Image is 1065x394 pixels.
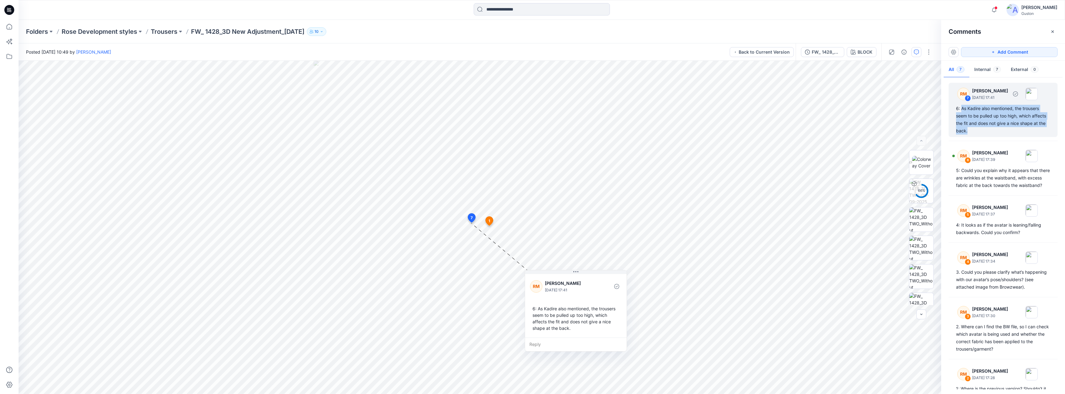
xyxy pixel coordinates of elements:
button: Back to Current Version [730,47,794,57]
p: [DATE] 17:41 [972,95,1008,101]
a: Trousers [151,27,177,36]
div: 5 [965,212,971,218]
button: Internal [969,62,1006,78]
p: [DATE] 17:41 [545,287,595,293]
div: 7 [965,95,971,101]
p: [PERSON_NAME] [972,204,1008,211]
button: Details [899,47,909,57]
div: 4: It looks as if the avatar is leaning/falling backwards. Could you confirm? [956,221,1050,236]
div: RM [957,204,970,217]
div: BLOCK [858,49,872,55]
span: 7 [471,215,473,221]
div: 6: As Kadire also mentioned, the trousers seem to be pulled up too high, which affects the fit an... [530,303,622,334]
div: 5: Could you explain why it appears that there are wrinkles at the waistband, with excess fabric ... [956,167,1050,189]
div: RM [957,368,970,380]
div: [PERSON_NAME] [1021,4,1057,11]
img: Colorway Cover [912,156,933,169]
img: FW_ 1428_3D TWO-09-09-2025 BLOCK [909,179,933,203]
a: [PERSON_NAME] [76,49,111,55]
p: 10 [315,28,319,35]
p: FW_ 1428_3D New Adjustment_[DATE] [191,27,304,36]
img: avatar [1006,4,1019,16]
div: RM [957,306,970,318]
p: [DATE] 17:37 [972,211,1008,217]
div: 2 [965,375,971,382]
img: FW_ 1428_3D TWO_Without Avatar_09-09-2025_BLOCK_Left [909,236,933,260]
button: Add Comment [961,47,1058,57]
div: FW_ 1428_3D New Adjustment_09-09-2025 [812,49,840,55]
p: [DATE] 17:28 [972,375,1008,381]
span: 7 [957,66,964,73]
div: 3 [965,313,971,320]
div: RM [957,251,970,264]
div: 6: As Kadire also mentioned, the trousers seem to be pulled up too high, which affects the fit an... [956,105,1050,135]
div: RM [530,280,542,293]
button: BLOCK [847,47,876,57]
div: Guston [1021,11,1057,16]
p: [DATE] 17:39 [972,157,1008,163]
button: External [1006,62,1044,78]
p: [PERSON_NAME] [972,305,1008,313]
span: 1 [489,218,490,224]
div: Reply [525,338,627,351]
button: FW_ 1428_3D New Adjustment_[DATE] [801,47,844,57]
div: 2. Where can I find the BW file, so I can check which avatar is being used and whether the correc... [956,323,1050,353]
p: [PERSON_NAME] [972,251,1008,258]
img: FW_ 1428_3D TWO_Without Avatar_09-09-2025_BLOCK_Right [909,264,933,289]
span: Posted [DATE] 10:49 by [26,49,111,55]
p: [PERSON_NAME] [545,280,595,287]
span: 0 [1031,66,1039,73]
button: All [944,62,969,78]
p: [PERSON_NAME] [972,367,1008,375]
div: RM [957,150,970,162]
span: 7 [993,66,1001,73]
a: Folders [26,27,48,36]
p: [DATE] 17:34 [972,258,1008,264]
button: 10 [307,27,326,36]
p: [DATE] 17:30 [972,313,1008,319]
div: 66 % [914,188,929,193]
div: 4 [965,259,971,265]
img: FW_ 1428_3D TWO-09-09-2025_BLOCK_Front [909,293,933,317]
a: Rose Development styles [62,27,137,36]
div: 6 [965,157,971,163]
p: [PERSON_NAME] [972,149,1008,157]
img: FW_ 1428_3D TWO_Without Avatar_09-09-2025_BLOCK_Front [909,207,933,232]
p: [PERSON_NAME] [972,87,1008,95]
div: 3. Could you please clarify what’s happening with our avatar’s pose/shoulders? (see attached imag... [956,268,1050,291]
h2: Comments [949,28,981,35]
div: RM [957,88,970,100]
